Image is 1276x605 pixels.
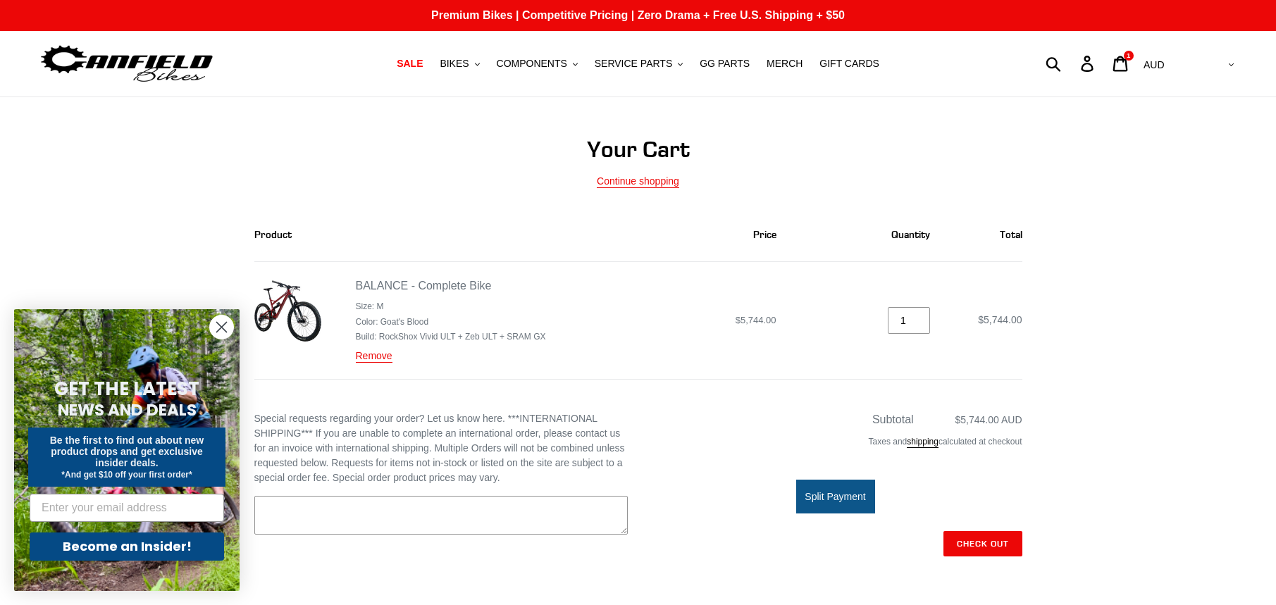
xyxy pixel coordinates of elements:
span: SALE [397,58,423,70]
span: Be the first to find out about new product drops and get exclusive insider deals. [50,435,204,468]
span: $5,744.00 [736,315,776,325]
button: Become an Insider! [30,532,224,561]
a: Remove BALANCE - Complete Bike - M / Goat's Blood / RockShox Vivid ULT + Zeb ULT + SRAM GX [356,350,392,363]
span: COMPONENTS [497,58,567,70]
th: Quantity [792,208,946,262]
a: shipping [907,437,939,448]
li: Build: RockShox Vivid ULT + Zeb ULT + SRAM GX [356,330,546,343]
label: Special requests regarding your order? Let us know here. ***INTERNATIONAL SHIPPING*** If you are ... [254,411,628,485]
span: Subtotal [872,413,914,425]
h1: Your Cart [254,136,1022,163]
a: BALANCE - Complete Bike [356,280,492,292]
a: GIFT CARDS [812,54,886,73]
th: Total [946,208,1022,262]
div: Taxes and calculated at checkout [649,428,1022,462]
th: Product [254,208,600,262]
span: MERCH [767,58,803,70]
input: Check out [943,531,1022,556]
a: Continue shopping [597,175,679,188]
a: GG PARTS [693,54,757,73]
th: Price [600,208,792,262]
button: Split Payment [796,480,875,513]
img: Canfield Bikes [39,42,215,86]
li: Color: Goat's Blood [356,316,546,328]
input: Enter your email address [30,494,224,522]
li: Size: M [356,300,546,313]
span: BIKES [440,58,469,70]
button: BIKES [433,54,486,73]
span: GIFT CARDS [819,58,879,70]
button: COMPONENTS [490,54,585,73]
span: $5,744.00 [978,314,1022,325]
span: 1 [1127,52,1130,59]
span: *And get $10 off your first order* [61,470,192,480]
span: NEWS AND DEALS [58,399,197,421]
span: Split Payment [805,491,865,502]
button: SERVICE PARTS [588,54,690,73]
span: $5,744.00 AUD [955,414,1022,425]
span: GG PARTS [700,58,750,70]
button: Close dialog [209,315,234,339]
ul: Product details [356,297,546,343]
span: GET THE LATEST [54,376,199,401]
input: Search [1053,48,1089,79]
a: 1 [1105,49,1138,79]
a: MERCH [760,54,810,73]
a: SALE [390,54,430,73]
span: SERVICE PARTS [595,58,672,70]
